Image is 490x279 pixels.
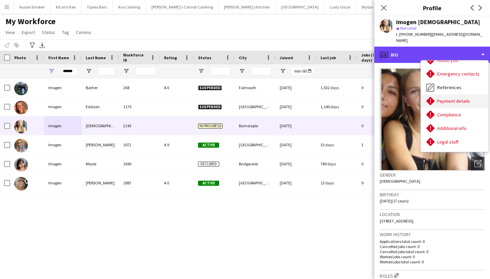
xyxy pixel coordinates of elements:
a: Comms [73,28,94,37]
div: 789 days [316,154,357,173]
div: Payment details [421,94,488,108]
div: imogen [DEMOGRAPHIC_DATA] [396,19,480,25]
img: Imogen Ineson [14,139,28,152]
div: Eddison [82,97,119,116]
div: 0 [357,154,402,173]
div: [DATE] [276,154,316,173]
div: Emergency contacts [421,67,488,81]
span: Not rated [400,26,416,31]
button: Open Filter Menu [280,68,286,74]
button: Open Filter Menu [198,68,204,74]
div: [DATE] [276,174,316,192]
input: Workforce ID Filter Input [135,67,156,75]
div: Bio [374,47,490,63]
span: Status [198,55,211,60]
span: Additional info [437,125,467,131]
div: [DATE] [276,116,316,135]
span: [DATE] (17 years) [380,198,409,203]
button: Lusty Glaze [324,0,356,14]
div: 13 days [316,174,357,192]
div: 0 [357,97,402,116]
button: Open Filter Menu [239,68,245,74]
div: 1690 [119,154,160,173]
div: 4.0 [160,174,194,192]
div: 1887 [119,174,160,192]
p: Worked jobs count: 0 [380,254,485,259]
span: Export [22,29,35,35]
button: Kit and Kee [50,0,81,14]
p: Cancelled jobs count: 0 [380,244,485,249]
span: Active [198,181,219,186]
img: Imogen Moule [14,158,28,171]
a: Export [19,28,38,37]
span: Legal stuff [437,139,458,145]
div: [DATE] [276,78,316,97]
span: Active [198,143,219,148]
div: 9 [357,174,402,192]
span: My Workforce [5,16,55,27]
img: Imogen Bather [14,82,28,95]
button: [PERSON_NAME]'s Cornish Catering [146,0,218,14]
div: 1,532 days [316,78,357,97]
div: 0 [357,116,402,135]
button: Skybar [356,0,379,14]
div: Bather [82,78,119,97]
app-action-btn: Export XLSX [38,41,46,49]
span: [STREET_ADDRESS] [380,218,413,224]
h3: Birthday [380,192,485,198]
div: Barnstaple [235,116,276,135]
div: [DEMOGRAPHIC_DATA] [82,116,119,135]
div: Imogen [44,135,82,154]
img: Imogen Eddison [14,101,28,114]
div: 1,140 days [316,97,357,116]
app-action-btn: Advanced filters [28,41,36,49]
button: Avo Catering [113,0,146,14]
button: Aussie Smoker [14,0,50,14]
div: Additional info [421,121,488,135]
span: Last Name [86,55,106,60]
div: 1072 [119,135,160,154]
div: 3 [357,135,402,154]
span: Emergency contacts [437,71,479,77]
div: 4.9 [160,135,194,154]
p: Applications total count: 0 [380,239,485,244]
div: Compliance [421,108,488,121]
div: [PERSON_NAME] [82,135,119,154]
span: Comms [76,29,91,35]
input: First Name Filter Input [61,67,78,75]
span: t. [PHONE_NUMBER] [396,32,431,37]
img: imogen gay [14,120,28,133]
h3: Location [380,211,485,217]
span: [DEMOGRAPHIC_DATA] [380,179,420,184]
span: References [437,84,461,91]
h3: Work history [380,231,485,237]
div: 4.0 [160,78,194,97]
div: 268 [119,78,160,97]
div: Moule [82,154,119,173]
input: Last Name Filter Input [98,67,115,75]
div: Legal stuff [421,135,488,149]
span: | [EMAIL_ADDRESS][DOMAIN_NAME] [396,32,482,43]
a: Status [39,28,58,37]
input: Joined Filter Input [292,67,312,75]
span: Last job [321,55,336,60]
span: Declined [198,162,219,167]
div: 33 days [316,135,357,154]
span: Suspended [198,85,222,91]
a: Tag [59,28,72,37]
div: [GEOGRAPHIC_DATA] [235,174,276,192]
span: Payment details [437,98,470,104]
a: View [3,28,18,37]
img: Crew avatar or photo [380,68,485,170]
div: Imogen [44,154,82,173]
span: City [239,55,247,60]
h3: Gender [380,172,485,178]
h3: Roles [380,272,485,279]
span: Photo [14,55,26,60]
input: City Filter Input [251,67,272,75]
span: Rating [164,55,177,60]
h3: Profile [374,3,490,12]
span: View [5,29,15,35]
span: First Name [48,55,69,60]
button: Tipsea Bars [81,0,113,14]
